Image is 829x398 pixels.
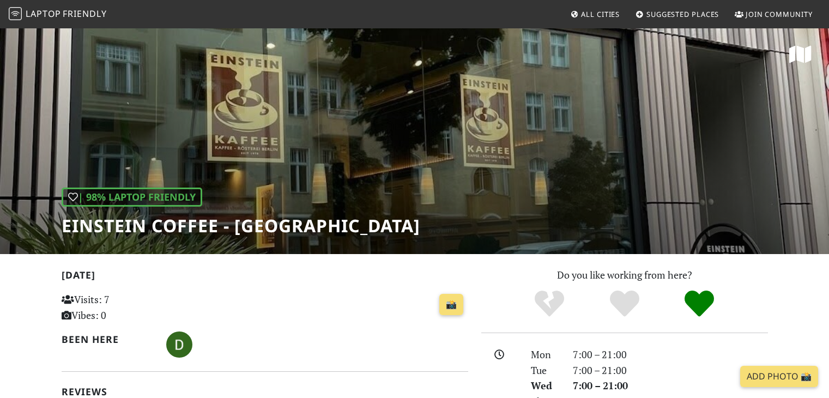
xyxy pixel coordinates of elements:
font: 7:00 – 21:00 [573,364,627,377]
a: 📸 [439,294,463,315]
font: Visits: 7 [74,293,110,306]
font: Add Photo 📸 [747,370,812,382]
div: No [512,289,587,319]
font: Tue [531,364,547,377]
a: All Cities [566,4,624,24]
font: Wed [531,379,552,392]
font: 7:00 – 21:00 [573,348,627,361]
a: LaptopFriendly LaptopFriendly [9,5,107,24]
font: Suggested Places [646,9,719,19]
font: 📸 [446,298,457,310]
font: | 98% Laptop Friendly [78,190,196,203]
a: Suggested Places [631,4,723,24]
font: All Cities [581,9,620,19]
font: Mon [531,348,551,361]
font: Join Community [746,9,813,19]
a: Join Community [730,4,817,24]
font: Friendly [63,8,106,20]
font: Einstein Coffee - [GEOGRAPHIC_DATA] [62,214,420,237]
font: Laptop [26,8,61,20]
a: Add Photo 📸 [740,366,818,387]
font: Been here [62,333,119,346]
span: Derjocker1245 [166,337,192,350]
font: Reviews [62,385,107,398]
font: Do you like working from here? [557,268,692,281]
div: Definitely! [662,289,737,319]
font: [DATE] [62,268,95,281]
img: 6703-derjocker1245.jpg [166,331,192,358]
font: Vibes: 0 [71,309,106,322]
font: 7:00 – 21:00 [573,379,628,392]
img: LaptopFriendly [9,7,22,20]
div: Yes [587,289,662,319]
